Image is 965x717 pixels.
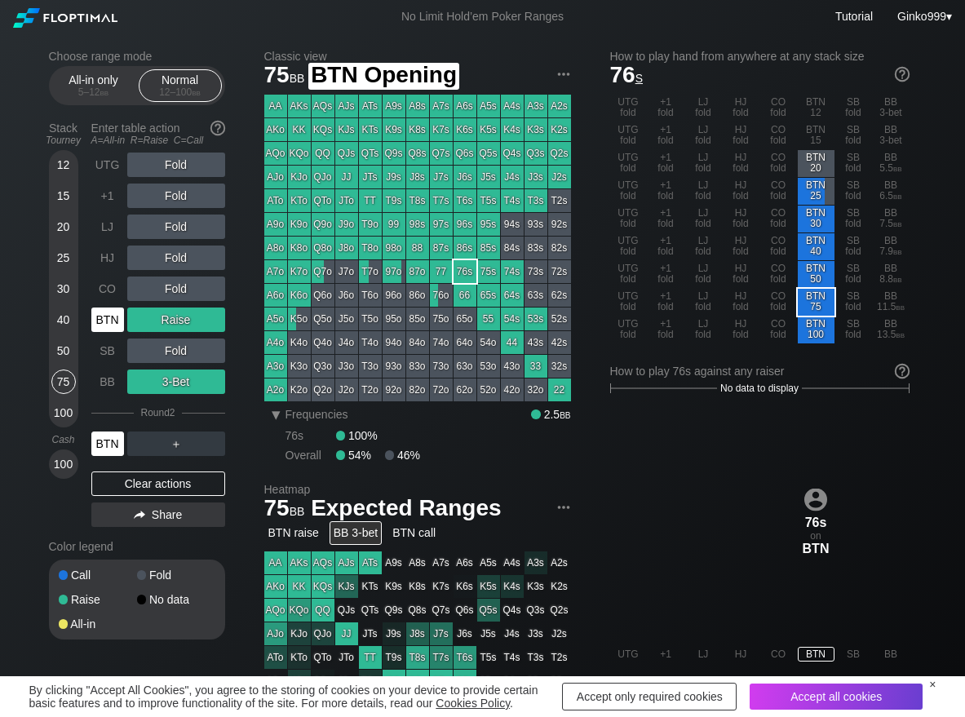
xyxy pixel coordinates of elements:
[335,118,358,141] div: KJs
[430,189,453,212] div: T7s
[127,184,225,208] div: Fold
[454,166,476,188] div: J6s
[51,308,76,332] div: 40
[723,206,759,232] div: HJ fold
[454,308,476,330] div: 65o
[548,331,571,354] div: 42s
[835,316,872,343] div: SB fold
[685,150,722,177] div: LJ fold
[383,355,405,378] div: 93o
[548,189,571,212] div: T2s
[288,284,311,307] div: K6o
[893,362,911,380] img: help.32db89a4.svg
[525,331,547,354] div: 43s
[51,246,76,270] div: 25
[406,213,429,236] div: 98s
[835,122,872,149] div: SB fold
[873,233,910,260] div: BB 7.9
[548,95,571,117] div: A2s
[406,355,429,378] div: 83o
[406,142,429,165] div: Q8s
[91,215,124,239] div: LJ
[51,277,76,301] div: 30
[804,488,827,511] img: icon-avatar.b40e07d9.svg
[91,135,225,146] div: A=All-in R=Raise C=Call
[383,260,405,283] div: 97o
[873,122,910,149] div: BB 3-bet
[312,142,334,165] div: QQ
[430,308,453,330] div: 75o
[359,331,382,354] div: T4o
[51,184,76,208] div: 15
[685,122,722,149] div: LJ fold
[760,150,797,177] div: CO fold
[383,308,405,330] div: 95o
[548,213,571,236] div: 92s
[648,95,684,122] div: +1 fold
[288,189,311,212] div: KTo
[548,166,571,188] div: J2s
[648,289,684,316] div: +1 fold
[525,284,547,307] div: 63s
[477,118,500,141] div: K5s
[648,178,684,205] div: +1 fold
[312,308,334,330] div: Q5o
[288,355,311,378] div: K3o
[406,260,429,283] div: 87o
[42,115,85,153] div: Stack
[873,95,910,122] div: BB 3-bet
[383,331,405,354] div: 94o
[723,95,759,122] div: HJ fold
[288,95,311,117] div: AKs
[335,355,358,378] div: J3o
[555,65,573,83] img: ellipsis.fd386fe8.svg
[477,189,500,212] div: T5s
[91,246,124,270] div: HJ
[288,260,311,283] div: K7o
[312,213,334,236] div: Q9o
[525,355,547,378] div: 33
[335,213,358,236] div: J9o
[335,142,358,165] div: QJs
[127,246,225,270] div: Fold
[430,118,453,141] div: K7s
[648,206,684,232] div: +1 fold
[312,284,334,307] div: Q6o
[501,355,524,378] div: 43o
[685,206,722,232] div: LJ fold
[312,331,334,354] div: Q4o
[610,178,647,205] div: UTG fold
[264,308,287,330] div: A5o
[525,260,547,283] div: 73s
[42,135,85,146] div: Tourney
[312,118,334,141] div: KQs
[685,316,722,343] div: LJ fold
[454,142,476,165] div: Q6s
[760,95,797,122] div: CO fold
[406,308,429,330] div: 85o
[406,189,429,212] div: T8s
[430,355,453,378] div: 73o
[501,331,524,354] div: 44
[610,261,647,288] div: UTG fold
[51,452,76,476] div: 100
[760,261,797,288] div: CO fold
[312,237,334,259] div: Q8o
[264,118,287,141] div: AKo
[635,68,643,86] span: s
[430,260,453,283] div: 77
[610,316,647,343] div: UTG fold
[798,206,834,232] div: BTN 30
[760,178,797,205] div: CO fold
[288,237,311,259] div: K8o
[610,95,647,122] div: UTG fold
[477,142,500,165] div: Q5s
[359,308,382,330] div: T5o
[501,260,524,283] div: 74s
[873,289,910,316] div: BB 11.5
[383,142,405,165] div: Q9s
[430,237,453,259] div: 87s
[359,95,382,117] div: ATs
[290,68,305,86] span: bb
[383,213,405,236] div: 99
